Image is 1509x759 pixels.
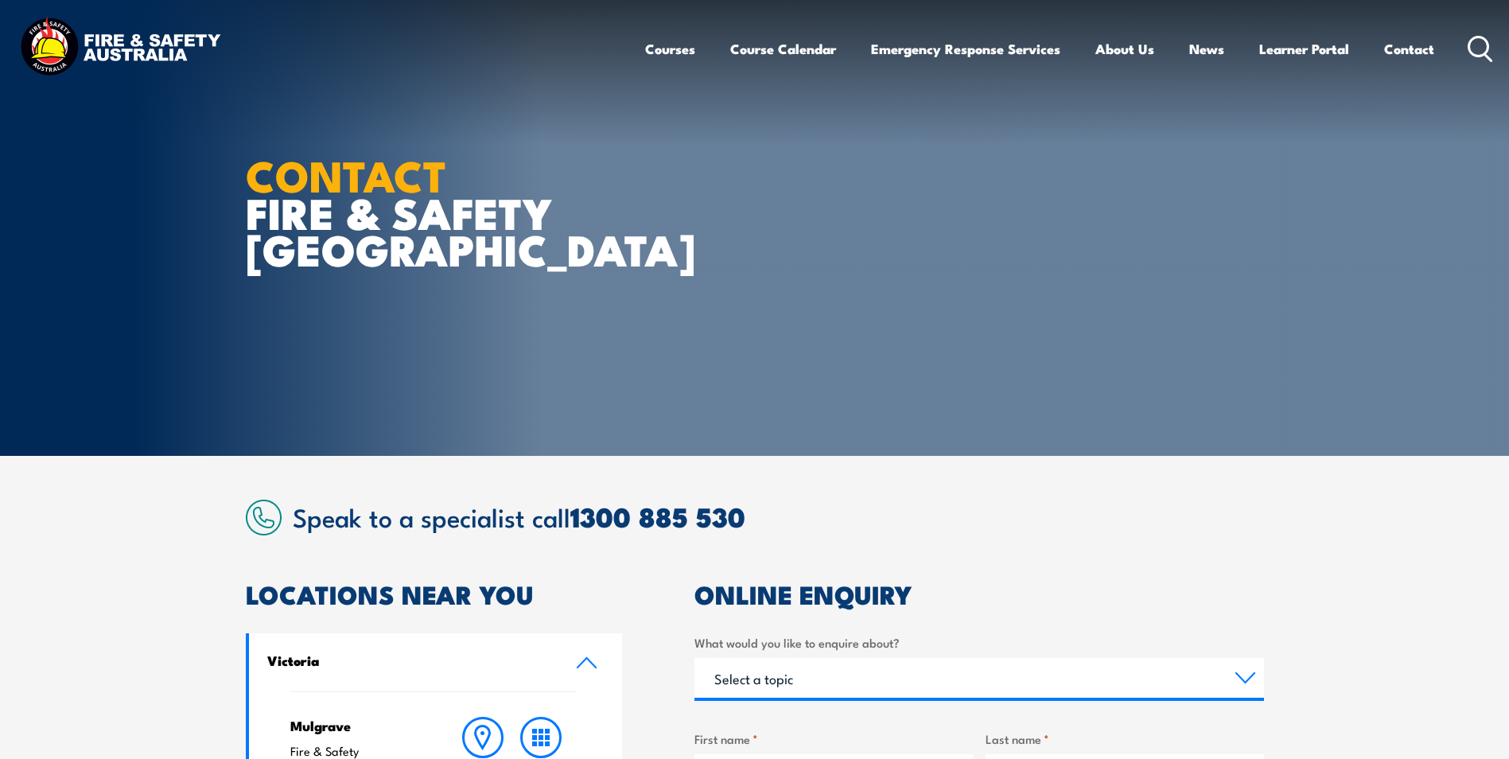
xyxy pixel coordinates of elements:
[645,28,695,70] a: Courses
[871,28,1060,70] a: Emergency Response Services
[293,502,1264,531] h2: Speak to a specialist call
[570,495,745,537] a: 1300 885 530
[1384,28,1434,70] a: Contact
[1259,28,1349,70] a: Learner Portal
[246,156,639,267] h1: FIRE & SAFETY [GEOGRAPHIC_DATA]
[1189,28,1224,70] a: News
[290,717,423,734] h4: Mulgrave
[730,28,836,70] a: Course Calendar
[246,582,623,605] h2: LOCATIONS NEAR YOU
[694,730,973,748] label: First name
[1095,28,1154,70] a: About Us
[986,730,1264,748] label: Last name
[267,652,552,669] h4: Victoria
[694,582,1264,605] h2: ONLINE ENQUIRY
[249,633,623,691] a: Victoria
[246,141,447,207] strong: CONTACT
[694,633,1264,652] label: What would you like to enquire about?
